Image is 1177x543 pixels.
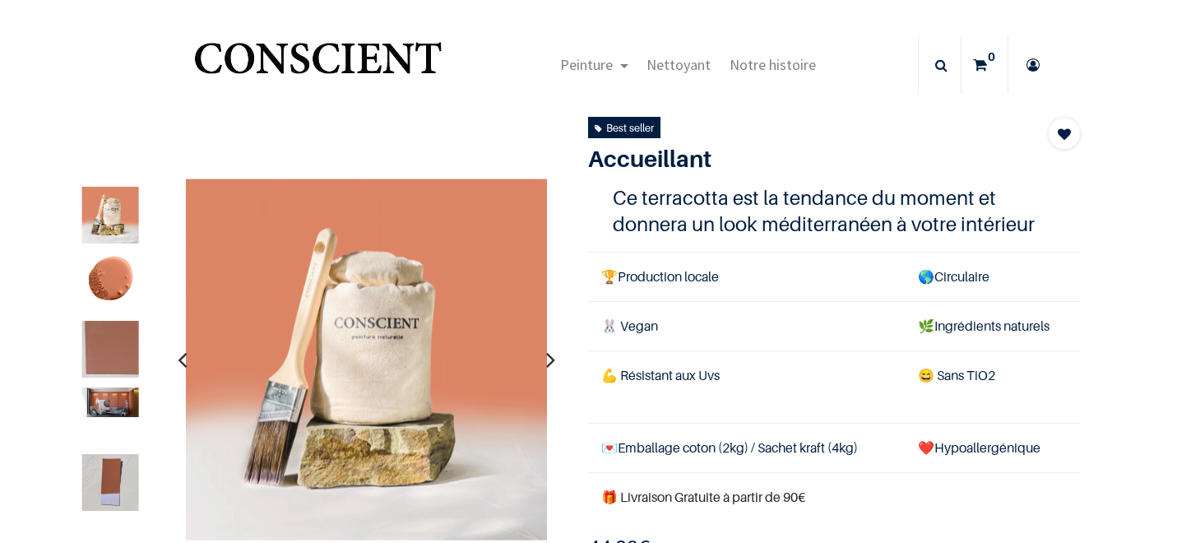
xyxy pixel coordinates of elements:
[82,388,139,417] img: Product image
[82,253,139,310] img: Product image
[588,423,904,472] td: Emballage coton (2kg) / Sachet kraft (4kg)
[984,49,999,65] sup: 0
[601,318,658,334] span: 🐰 Vegan
[595,118,654,137] div: Best seller
[962,36,1008,94] a: 0
[82,187,139,244] img: Product image
[905,351,1082,423] td: ans TiO2
[185,179,547,541] img: Product image
[918,367,944,383] span: 😄 S
[560,55,613,74] span: Peinture
[191,33,445,98] a: Logo of Conscient
[905,252,1082,301] td: Circulaire
[905,423,1082,472] td: ❤️Hypoallergénique
[82,454,139,511] img: Product image
[918,268,934,285] span: 🌎
[730,55,816,74] span: Notre histoire
[646,55,711,74] span: Nettoyant
[905,302,1082,351] td: Ingrédients naturels
[918,318,934,334] span: 🌿
[191,33,445,98] img: Conscient
[588,252,904,301] td: Production locale
[601,439,618,456] span: 💌
[601,489,805,505] font: 🎁 Livraison Gratuite à partir de 90€
[82,321,139,378] img: Product image
[601,367,720,383] span: 💪 Résistant aux Uvs
[601,268,618,285] span: 🏆
[1058,124,1071,144] span: Add to wishlist
[1048,117,1081,150] button: Add to wishlist
[588,145,1007,173] h1: Accueillant
[551,36,637,94] a: Peinture
[613,185,1056,236] h4: Ce terracotta est la tendance du moment et donnera un look méditerranéen à votre intérieur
